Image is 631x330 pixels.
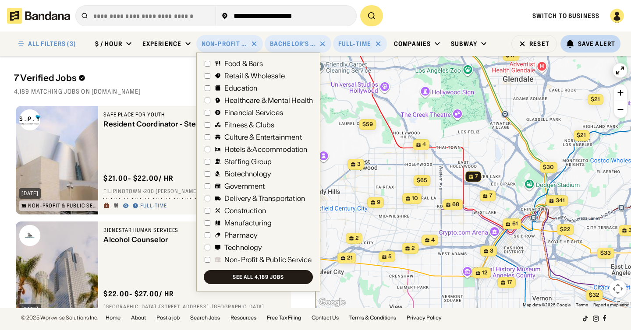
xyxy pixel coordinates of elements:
div: Non-Profit & Public Service [28,203,100,208]
div: Culture & Entertainment [224,133,302,140]
span: $65 [417,177,427,183]
div: Full-time [140,203,167,210]
button: Map camera controls [609,280,627,298]
div: Save Alert [578,40,615,48]
div: 4,189 matching jobs on [DOMAIN_NAME] [14,88,301,95]
div: Experience [142,40,181,48]
div: Education [224,84,257,91]
span: 7 [489,192,493,200]
div: Pharmacy [224,232,258,239]
span: 5 [388,253,392,260]
div: Healthcare & Mental Health [224,97,313,104]
div: Government [224,183,265,190]
div: Companies [394,40,431,48]
span: 12 [482,269,488,277]
a: Contact Us [312,315,339,320]
div: Bachelor's Degree [270,40,315,48]
div: Full-time [338,40,371,48]
span: $32 [589,291,599,298]
a: Terms & Conditions [349,315,396,320]
div: Safe Place for Youth [103,111,271,118]
a: Privacy Policy [407,315,442,320]
div: Subway [451,40,477,48]
div: ALL FILTERS (3) [28,41,76,47]
a: Free Tax Filing [267,315,301,320]
span: 3 [490,247,493,255]
a: Terms (opens in new tab) [576,302,588,307]
span: 61 [512,220,518,228]
div: Technology [224,244,262,251]
div: [GEOGRAPHIC_DATA] · [STREET_ADDRESS] · [GEOGRAPHIC_DATA] [103,304,286,311]
a: Resources [230,315,256,320]
div: Staffing Group [224,158,272,165]
span: 2 [411,245,415,252]
div: Filipinotown · 200 [PERSON_NAME] Wy · [GEOGRAPHIC_DATA] [103,188,286,195]
a: Switch to Business [532,12,599,20]
div: © 2025 Workwise Solutions Inc. [21,315,99,320]
a: Post a job [156,315,180,320]
div: Non-Profit & Public Service [202,40,247,48]
span: 17 [507,279,512,286]
span: 21 [347,254,353,262]
span: $30 [543,164,554,170]
span: 3 [357,161,361,168]
img: Bienestar Human Services logo [19,225,40,246]
span: $33 [600,249,611,256]
span: 68 [452,201,459,208]
div: $ / hour [95,40,122,48]
div: $ 21.00 - $22.00 / hr [103,174,174,183]
img: Bandana logotype [7,8,70,24]
div: Retail & Wholesale [224,72,285,79]
span: $21 [577,132,586,138]
span: Map data ©2025 Google [523,302,571,307]
div: Construction [224,207,266,214]
div: [DATE] [21,306,39,312]
div: Hotels & Accommodation [224,146,308,153]
div: Alcohol Counselor [103,235,271,244]
div: Financial Services [224,109,283,116]
span: 7 [475,173,478,180]
div: Reset [529,41,549,47]
a: Home [106,315,121,320]
span: 4 [422,141,426,148]
span: 4 [431,236,435,244]
img: Safe Place for Youth logo [19,109,40,130]
div: Fitness & Clubs [224,121,274,128]
div: Non-Profit & Public Service [224,256,312,263]
div: 7 Verified Jobs [14,73,190,83]
img: Google [318,297,347,308]
a: About [131,315,146,320]
div: [DATE] [21,191,39,196]
div: Bienestar Human Services [103,227,271,234]
div: grid [14,101,301,308]
div: Food & Bars [224,60,263,67]
a: Report a map error [593,302,628,307]
a: Open this area in Google Maps (opens a new window) [318,297,347,308]
div: $ 22.00 - $27.00 / hr [103,289,174,298]
span: 2 [355,235,359,242]
div: Resident Coordinator - Stepping Stones [103,120,271,128]
span: $22 [560,226,571,232]
span: $59 [362,121,373,127]
div: Biotechnology [224,170,271,177]
div: See all 4,189 jobs [233,274,284,280]
span: 341 [556,197,565,204]
a: Search Jobs [190,315,220,320]
span: $21 [591,96,600,102]
div: Manufacturing [224,219,272,226]
div: Delivery & Transportation [224,195,305,202]
span: 9 [377,199,380,206]
span: 10 [412,195,418,202]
